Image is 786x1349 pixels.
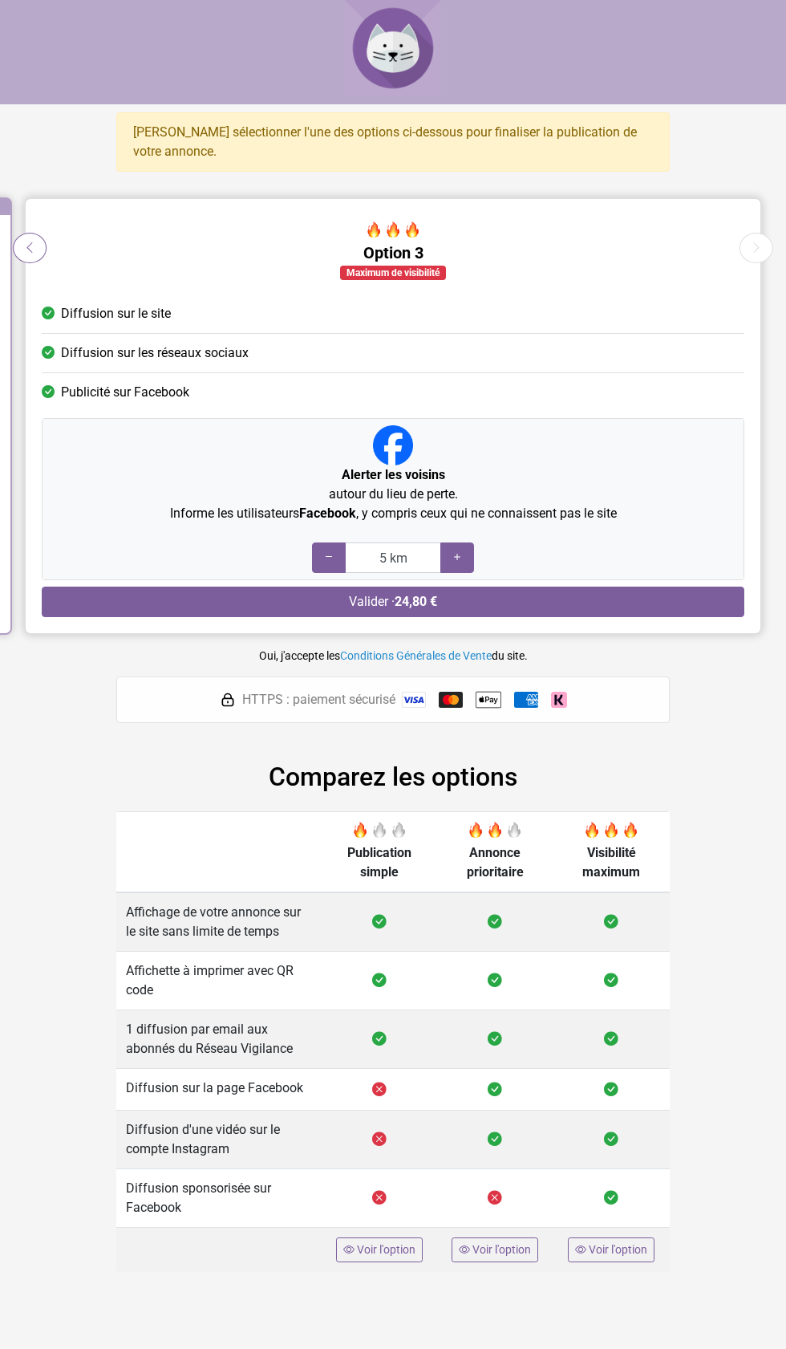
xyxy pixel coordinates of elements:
td: 1 diffusion par email aux abonnés du Réseau Vigilance [116,1010,322,1069]
span: HTTPS : paiement sécurisé [242,690,395,709]
td: Diffusion sponsorisée sur Facebook [116,1168,322,1227]
strong: Alerter les voisins [342,467,445,482]
span: Diffusion sur le site [61,304,171,323]
td: Diffusion sur la page Facebook [116,1069,322,1110]
strong: Facebook [299,506,356,521]
td: Diffusion d'une vidéo sur le compte Instagram [116,1110,322,1168]
span: Voir l'option [472,1243,531,1256]
img: American Express [514,692,538,708]
a: Conditions Générales de Vente [340,649,492,662]
button: Valider ·24,80 € [42,587,744,617]
img: Apple Pay [476,687,501,713]
h5: Option 3 [42,243,744,262]
img: HTTPS : paiement sécurisé [220,692,236,708]
h2: Comparez les options [116,762,670,792]
div: Maximum de visibilité [340,266,446,280]
small: Oui, j'accepte les du site. [259,649,528,662]
span: Publication simple [347,845,411,880]
p: Informe les utilisateurs , y compris ceux qui ne connaissent pas le site [49,504,737,523]
p: autour du lieu de perte. [49,465,737,504]
img: Klarna [551,692,567,708]
span: Publicité sur Facebook [61,383,189,402]
span: Diffusion sur les réseaux sociaux [61,343,249,363]
strong: 24,80 € [395,594,437,609]
img: Mastercard [439,692,463,708]
div: [PERSON_NAME] sélectionner l'une des options ci-dessous pour finaliser la publication de votre an... [116,112,670,172]
span: Visibilité maximum [582,845,640,880]
img: Visa [402,692,426,708]
span: Voir l'option [357,1243,415,1256]
td: Affichage de votre annonce sur le site sans limite de temps [116,892,322,952]
span: Annonce prioritaire [467,845,524,880]
td: Affichette à imprimer avec QR code [116,952,322,1010]
img: Facebook [373,425,413,465]
span: Voir l'option [589,1243,647,1256]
